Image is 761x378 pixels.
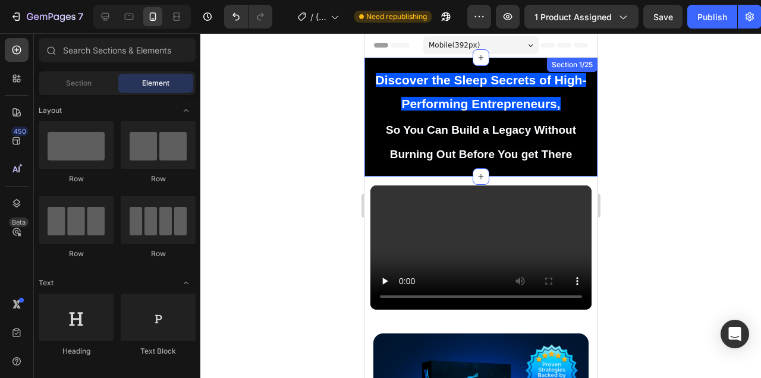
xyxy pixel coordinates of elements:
[39,38,196,62] input: Search Sections & Elements
[121,248,196,259] div: Row
[39,105,62,116] span: Layout
[697,11,727,23] div: Publish
[39,174,114,184] div: Row
[310,11,313,23] span: /
[78,10,83,24] p: 7
[11,127,29,136] div: 450
[687,5,737,29] button: Publish
[39,278,54,288] span: Text
[721,320,749,348] div: Open Intercom Messenger
[364,33,598,378] iframe: Design area
[534,11,612,23] span: 1 product assigned
[316,11,326,23] span: (New) DIGITAL PRODUCT SALES PAGE TEMPLATE | [PERSON_NAME] Planes
[653,12,673,22] span: Save
[366,11,427,22] span: Need republishing
[643,5,683,29] button: Save
[524,5,639,29] button: 1 product assigned
[66,78,92,89] span: Section
[224,5,272,29] div: Undo/Redo
[5,5,89,29] button: 7
[177,101,196,120] span: Toggle open
[121,174,196,184] div: Row
[39,248,114,259] div: Row
[39,346,114,357] div: Heading
[121,346,196,357] div: Text Block
[177,273,196,292] span: Toggle open
[9,218,29,227] div: Beta
[142,78,169,89] span: Element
